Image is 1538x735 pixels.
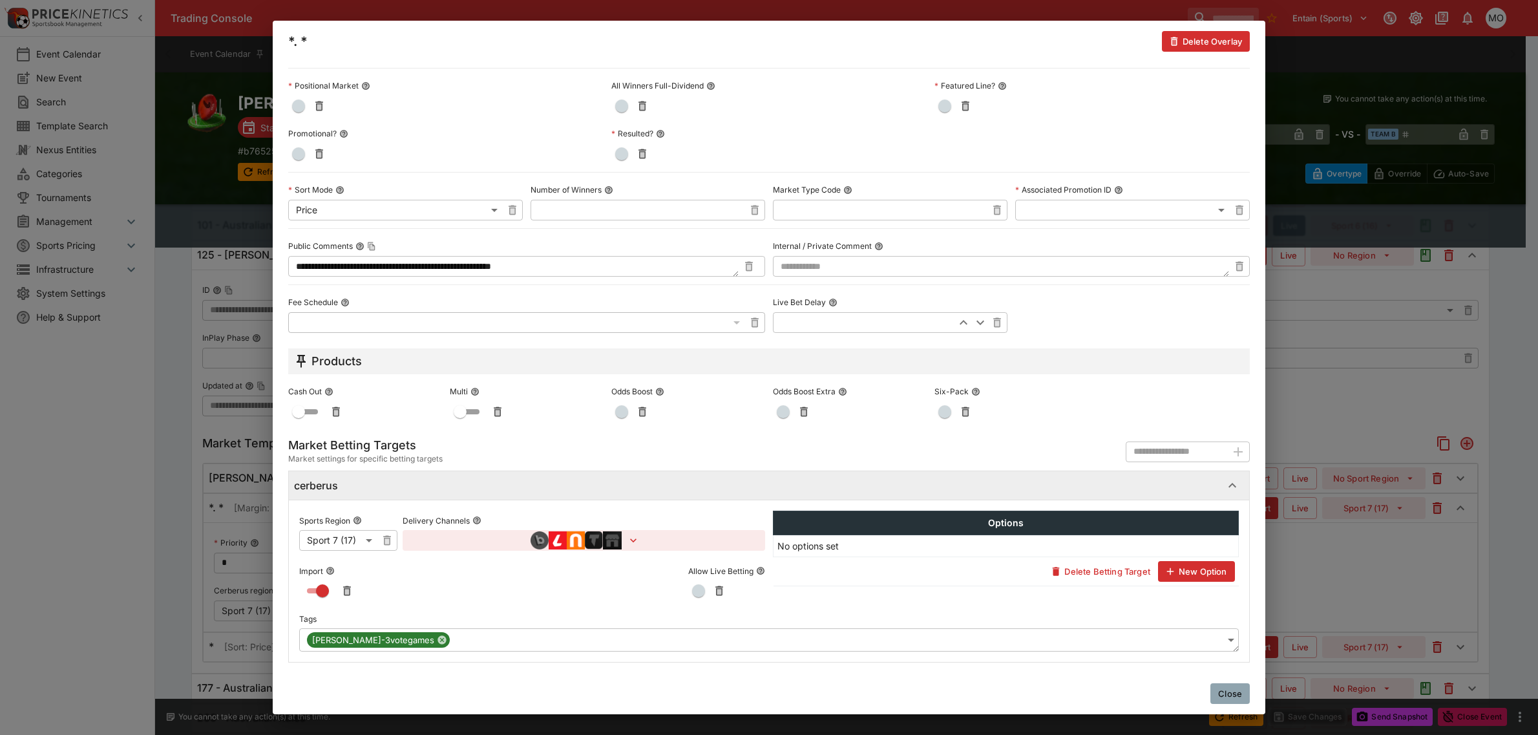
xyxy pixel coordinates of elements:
p: Sports Region [299,515,350,526]
img: brand [585,531,603,549]
p: All Winners Full-Dividend [611,80,704,91]
p: Promotional? [288,128,337,139]
button: Delete Betting Target [1044,561,1157,582]
img: brand [549,531,567,549]
span: Market settings for specific betting targets [288,453,443,465]
div: Price [288,200,502,220]
p: Six-Pack [934,386,969,397]
button: Market Type Code [843,186,852,195]
button: Promotional? [339,129,348,138]
img: brand [603,531,622,549]
button: Cash Out [324,387,333,396]
p: Import [299,566,323,577]
p: Number of Winners [531,184,602,195]
p: Live Bet Delay [773,297,826,308]
p: Associated Promotion ID [1015,184,1111,195]
button: Fee Schedule [341,298,350,307]
button: Six-Pack [971,387,980,396]
button: Multi [470,387,479,396]
p: Odds Boost Extra [773,386,836,397]
p: Market Type Code [773,184,841,195]
h5: Products [311,354,362,368]
button: Odds Boost [655,387,664,396]
button: Public CommentsCopy To Clipboard [355,242,364,251]
p: Delivery Channels [403,515,470,526]
p: Resulted? [611,128,653,139]
button: Odds Boost Extra [838,387,847,396]
p: Cash Out [288,386,322,397]
th: Options [774,511,1239,535]
p: Tags [299,613,317,624]
h5: Market Betting Targets [288,438,443,453]
button: All Winners Full-Dividend [706,81,715,91]
button: Import [326,566,335,575]
p: Public Comments [288,240,353,251]
button: Resulted? [656,129,665,138]
button: Sort Mode [335,186,344,195]
img: brand [567,531,585,549]
button: Number of Winners [604,186,613,195]
button: Delivery Channels [472,516,481,525]
button: New Option [1158,561,1235,582]
td: No options set [774,535,1239,557]
p: Allow Live Betting [688,566,753,577]
p: Internal / Private Comment [773,240,872,251]
button: Featured Line? [998,81,1007,91]
div: Sport 7 (17) [299,530,377,551]
button: Allow Live Betting [756,566,765,575]
p: Featured Line? [934,80,995,91]
h6: cerberus [294,479,338,493]
button: Sports Region [353,516,362,525]
p: Odds Boost [611,386,653,397]
button: Positional Market [361,81,370,91]
button: Associated Promotion ID [1114,186,1123,195]
p: Sort Mode [288,184,333,195]
p: Positional Market [288,80,359,91]
p: Multi [450,386,468,397]
img: brand [531,531,549,549]
button: Delete Overlay [1162,31,1250,52]
button: Live Bet Delay [828,298,837,307]
button: Copy To Clipboard [367,242,376,251]
p: Fee Schedule [288,297,338,308]
div: [PERSON_NAME]-3votegames [307,632,450,648]
span: [PERSON_NAME]-3votegames [307,634,439,647]
button: Close [1210,683,1250,704]
button: Internal / Private Comment [874,242,883,251]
